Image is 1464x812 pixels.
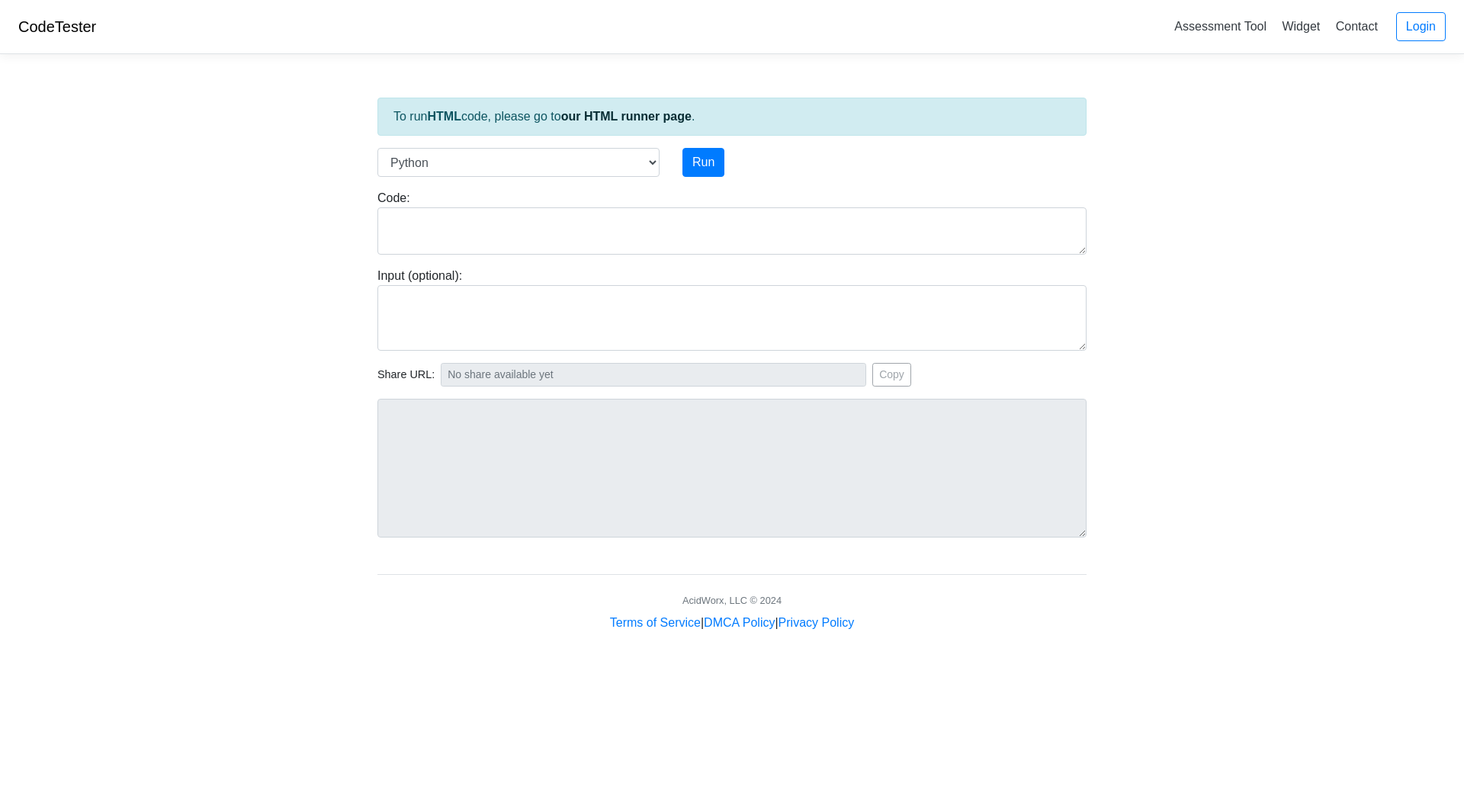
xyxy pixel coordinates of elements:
[704,616,775,629] a: DMCA Policy
[779,616,855,629] a: Privacy Policy
[427,110,461,123] strong: HTML
[441,363,866,387] input: No share available yet
[872,363,911,387] button: Copy
[366,267,1098,351] div: Input (optional):
[561,110,692,123] a: our HTML runner page
[377,98,1087,136] div: To run code, please go to .
[1276,14,1326,39] a: Widget
[610,614,854,632] div: | |
[366,189,1098,255] div: Code:
[1396,12,1446,41] a: Login
[682,593,782,608] div: AcidWorx, LLC © 2024
[1168,14,1273,39] a: Assessment Tool
[682,148,724,177] button: Run
[377,367,435,384] span: Share URL:
[18,18,96,35] a: CodeTester
[1330,14,1384,39] a: Contact
[610,616,701,629] a: Terms of Service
